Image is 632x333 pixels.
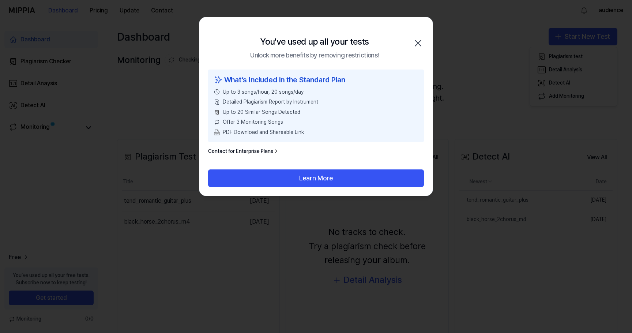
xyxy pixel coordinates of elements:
[223,98,318,106] span: Detailed Plagiarism Report by Instrument
[208,148,279,155] a: Contact for Enterprise Plans
[208,169,424,187] button: Learn More
[250,50,379,61] div: Unlock more benefits by removing restrictions!
[214,74,418,86] div: What’s Included in the Standard Plan
[214,74,223,86] img: sparkles icon
[223,119,283,126] span: Offer 3 Monitoring Songs
[260,35,369,49] div: You've used up all your tests
[223,129,304,136] span: PDF Download and Shareable Link
[223,89,304,96] span: Up to 3 songs/hour, 20 songs/day
[214,130,220,135] img: PDF Download
[223,109,300,116] span: Up to 20 Similar Songs Detected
